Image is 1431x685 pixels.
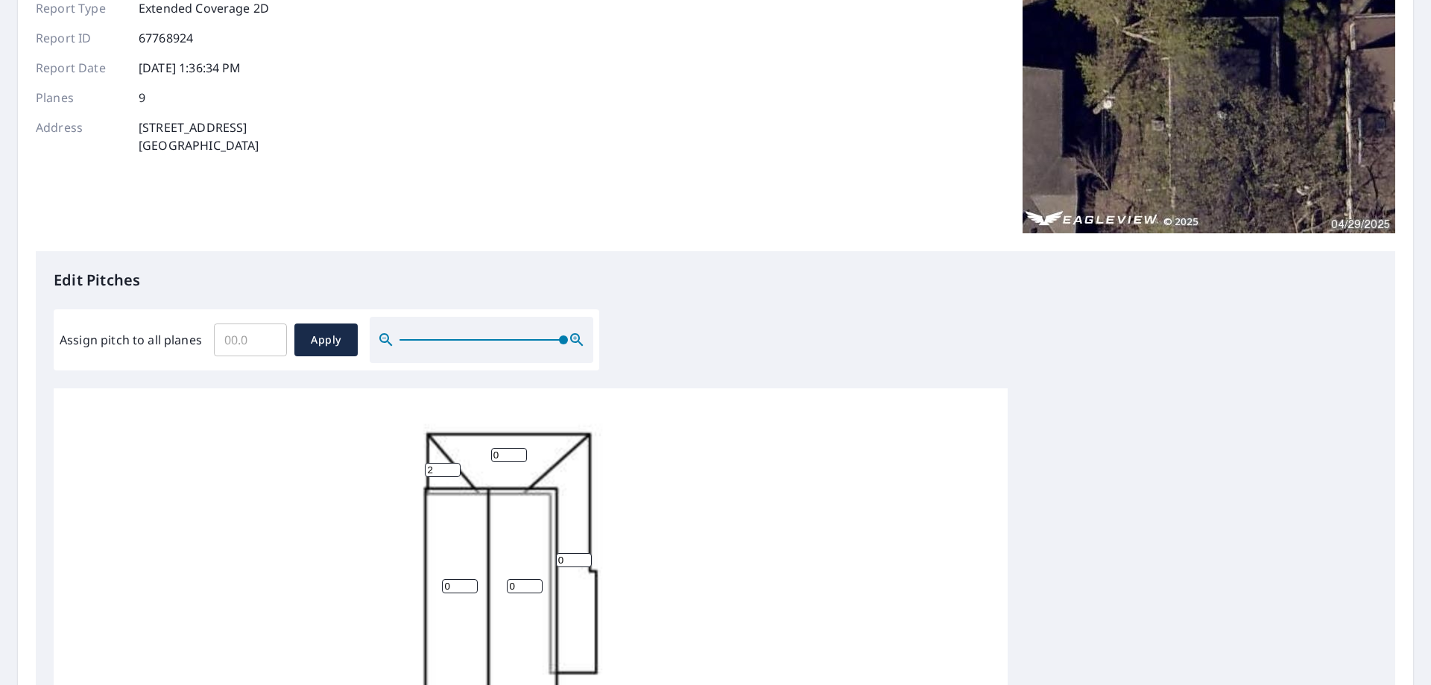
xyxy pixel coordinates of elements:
[139,29,193,47] p: 67768924
[54,269,1377,291] p: Edit Pitches
[36,29,125,47] p: Report ID
[294,323,358,356] button: Apply
[214,319,287,361] input: 00.0
[36,89,125,107] p: Planes
[36,119,125,154] p: Address
[139,119,259,154] p: [STREET_ADDRESS] [GEOGRAPHIC_DATA]
[139,59,241,77] p: [DATE] 1:36:34 PM
[36,59,125,77] p: Report Date
[306,331,346,350] span: Apply
[60,331,202,349] label: Assign pitch to all planes
[139,89,145,107] p: 9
